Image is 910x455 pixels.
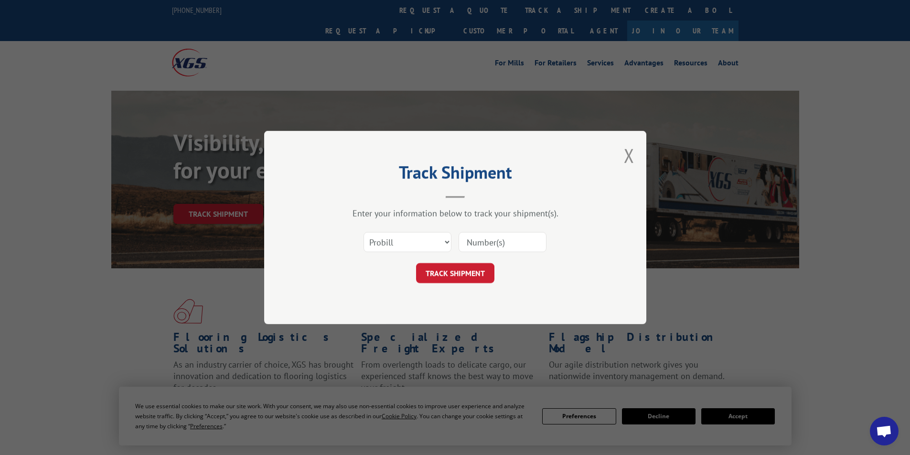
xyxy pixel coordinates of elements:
[624,143,634,168] button: Close modal
[459,232,546,252] input: Number(s)
[416,263,494,283] button: TRACK SHIPMENT
[312,166,599,184] h2: Track Shipment
[312,208,599,219] div: Enter your information below to track your shipment(s).
[870,417,899,445] div: Open chat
